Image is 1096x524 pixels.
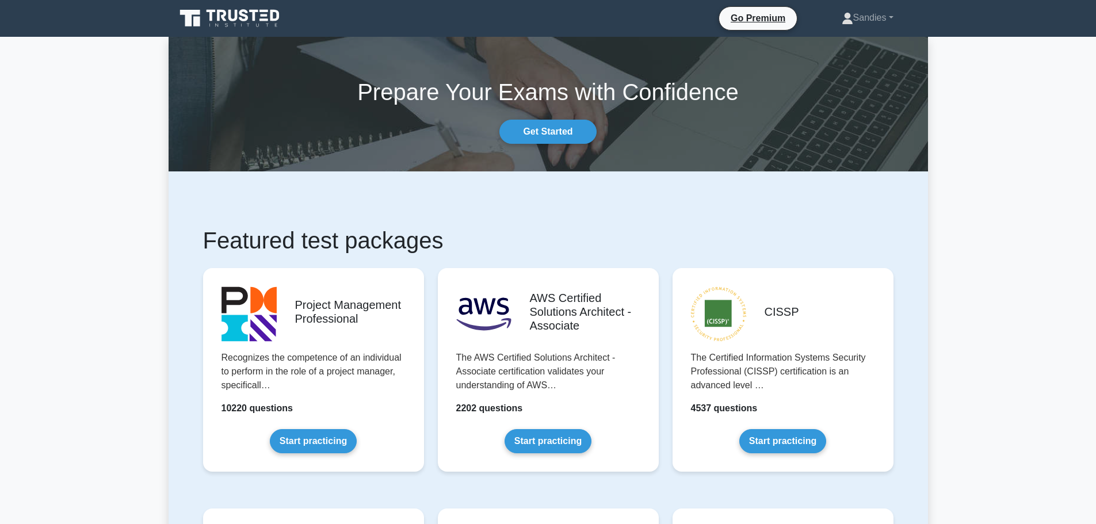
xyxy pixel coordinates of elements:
a: Sandies [814,6,921,29]
h1: Featured test packages [203,227,893,254]
a: Go Premium [724,11,792,25]
a: Start practicing [505,429,591,453]
a: Start practicing [270,429,357,453]
a: Start practicing [739,429,826,453]
a: Get Started [499,120,596,144]
h1: Prepare Your Exams with Confidence [169,78,928,106]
